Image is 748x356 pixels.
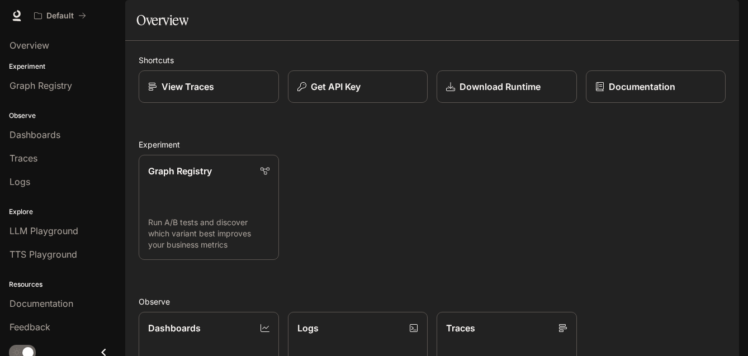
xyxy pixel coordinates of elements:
p: Documentation [609,80,675,93]
p: Get API Key [311,80,361,93]
a: Download Runtime [437,70,577,103]
p: Logs [297,321,319,335]
p: Download Runtime [460,80,541,93]
a: Graph RegistryRun A/B tests and discover which variant best improves your business metrics [139,155,279,260]
button: Get API Key [288,70,428,103]
button: All workspaces [29,4,91,27]
p: Dashboards [148,321,201,335]
p: Traces [446,321,475,335]
a: View Traces [139,70,279,103]
h1: Overview [136,9,188,31]
h2: Experiment [139,139,726,150]
a: Documentation [586,70,726,103]
h2: Shortcuts [139,54,726,66]
p: Graph Registry [148,164,212,178]
p: Run A/B tests and discover which variant best improves your business metrics [148,217,269,250]
h2: Observe [139,296,726,307]
p: Default [46,11,74,21]
p: View Traces [162,80,214,93]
